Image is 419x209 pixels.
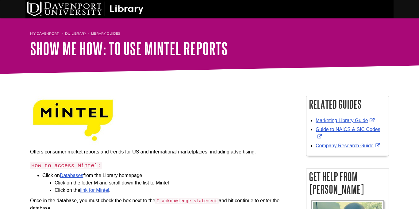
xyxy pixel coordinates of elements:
[55,179,297,187] li: Click on the letter M and scroll down the list to Mintel
[55,187,297,194] li: Click on the .
[91,31,120,36] a: Library Guides
[30,39,228,58] a: Show Me How: To Use Mintel Reports
[65,31,86,36] a: DU Library
[80,188,109,193] a: link for Mintel
[42,172,297,194] li: Click on from the Library homepage
[30,148,297,156] p: Offers consumer market reports and trends for US and international marketplaces, including advert...
[30,31,59,36] a: My Davenport
[306,168,389,197] h2: Get Help From [PERSON_NAME]
[155,198,219,204] code: I acknowledge statement
[316,118,376,123] a: Marketing Library Guide
[306,96,389,112] h2: Related Guides
[30,96,116,145] img: mintel logo
[27,2,144,16] img: DU Library
[60,173,83,178] a: Databases
[316,127,380,139] a: Guide to NAICS & SIC Codes
[316,143,382,148] a: Company Research Guide
[30,162,102,169] code: How to access Mintel:
[30,29,389,39] nav: breadcrumb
